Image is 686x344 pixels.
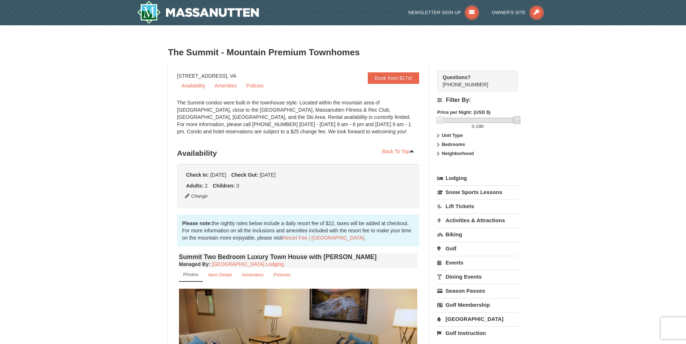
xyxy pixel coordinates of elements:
[212,261,284,267] a: [GEOGRAPHIC_DATA] Lodging
[437,256,518,269] a: Events
[204,268,237,282] a: Item Detail
[476,124,484,129] span: 190
[186,172,209,178] strong: Check In:
[282,235,364,241] a: Resort Fee | [GEOGRAPHIC_DATA]
[408,10,479,15] a: Newsletter Sign Up
[177,215,419,246] div: the nightly rates below include a daily resort fee of $22, taxes will be added at checkout. For m...
[437,172,518,185] a: Lodging
[208,272,232,278] small: Item Detail
[437,97,518,103] h4: Filter By:
[408,10,461,15] span: Newsletter Sign Up
[213,183,235,189] strong: Children:
[179,268,203,282] a: Photos
[137,1,259,24] a: Massanutten Resort
[242,272,264,278] small: Amenities
[260,172,276,178] span: [DATE]
[442,142,465,147] strong: Bedrooms
[237,183,239,189] span: 0
[492,10,526,15] span: Owner's Site
[442,133,463,138] strong: Unit Type
[378,146,419,157] a: Back To Top
[186,183,204,189] strong: Adults:
[177,80,210,91] a: Availability
[437,109,490,115] strong: Price per Night: (USD $)
[437,284,518,297] a: Season Passes
[492,10,544,15] a: Owner's Site
[437,214,518,227] a: Activities & Attractions
[437,185,518,199] a: Snow Sports Lessons
[269,268,295,282] a: Policies
[231,172,258,178] strong: Check Out:
[179,261,210,267] strong: :
[183,272,199,277] small: Photos
[368,72,419,84] a: Book from $174!
[437,199,518,213] a: Lift Tickets
[273,272,290,278] small: Policies
[442,151,474,156] strong: Neighborhood
[179,253,418,261] h4: Summit Two Bedroom Luxury Town House with [PERSON_NAME]
[182,220,212,226] strong: Please note:
[179,261,209,267] span: Managed By
[205,183,208,189] span: 2
[437,312,518,326] a: [GEOGRAPHIC_DATA]
[437,228,518,241] a: Biking
[443,74,505,87] span: [PHONE_NUMBER]
[184,192,208,200] button: Change
[242,80,268,91] a: Policies
[210,80,241,91] a: Amenities
[472,124,474,129] span: 0
[437,123,518,130] label: -
[168,45,518,60] h3: The Summit - Mountain Premium Townhomes
[137,1,259,24] img: Massanutten Resort Logo
[437,326,518,340] a: Golf Instruction
[177,146,419,160] h3: Availability
[210,172,226,178] span: [DATE]
[177,99,419,142] div: The Summit condos were built in the townhouse style. Located within the mountain area of [GEOGRAP...
[437,298,518,311] a: Golf Membership
[443,74,470,80] strong: Questions?
[437,242,518,255] a: Golf
[237,268,268,282] a: Amenities
[437,270,518,283] a: Dining Events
